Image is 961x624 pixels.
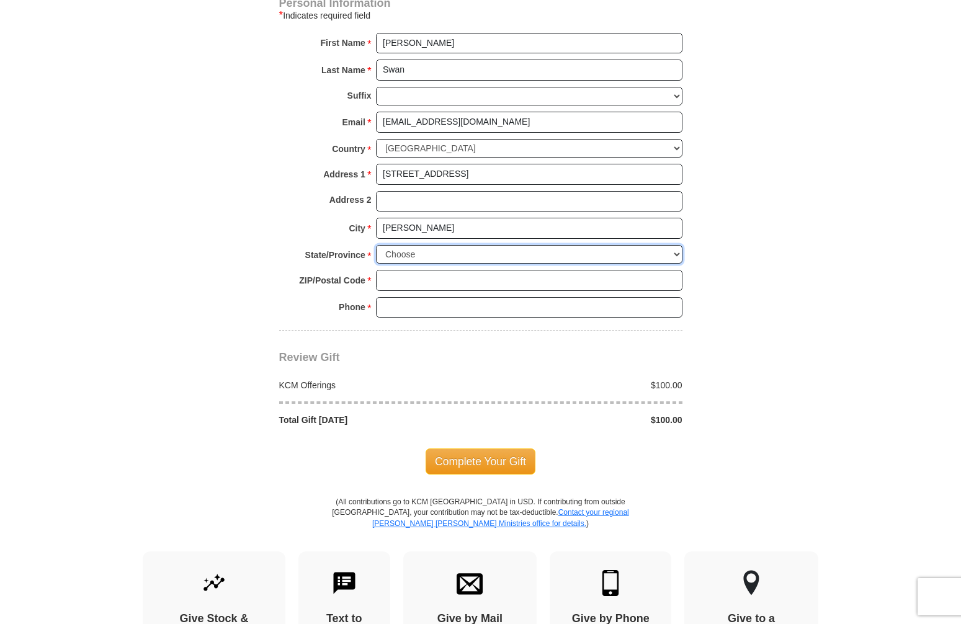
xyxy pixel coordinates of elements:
a: Contact your regional [PERSON_NAME] [PERSON_NAME] Ministries office for details. [372,508,629,527]
div: Indicates required field [279,8,682,23]
div: $100.00 [481,379,689,391]
span: Review Gift [279,351,340,363]
img: give-by-stock.svg [201,570,227,596]
strong: State/Province [305,246,365,264]
div: KCM Offerings [272,379,481,391]
div: Total Gift [DATE] [272,414,481,426]
img: envelope.svg [457,570,483,596]
p: (All contributions go to KCM [GEOGRAPHIC_DATA] in USD. If contributing from outside [GEOGRAPHIC_D... [332,497,630,551]
strong: Suffix [347,87,372,104]
img: mobile.svg [597,570,624,596]
strong: City [349,220,365,237]
strong: Address 1 [323,166,365,183]
span: Complete Your Gift [426,448,535,475]
strong: Phone [339,298,365,316]
strong: First Name [321,34,365,51]
strong: Last Name [321,61,365,79]
strong: Address 2 [329,191,372,208]
div: $100.00 [481,414,689,426]
img: other-region [743,570,760,596]
strong: Country [332,140,365,158]
img: text-to-give.svg [331,570,357,596]
strong: ZIP/Postal Code [299,272,365,289]
strong: Email [342,114,365,131]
